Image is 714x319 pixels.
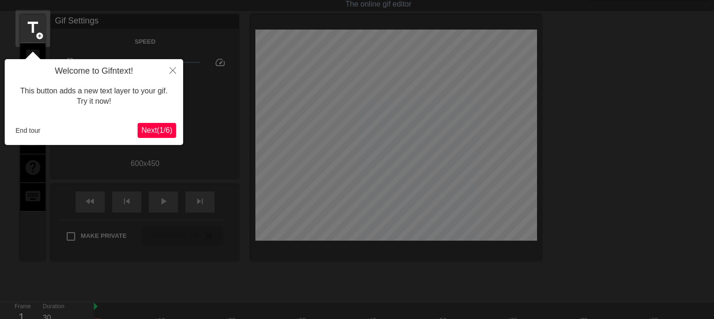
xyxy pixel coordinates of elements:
[12,66,176,76] h4: Welcome to Gifntext!
[141,126,172,134] span: Next ( 1 / 6 )
[138,123,176,138] button: Next
[162,59,183,81] button: Close
[12,123,44,137] button: End tour
[12,76,176,116] div: This button adds a new text layer to your gif. Try it now!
